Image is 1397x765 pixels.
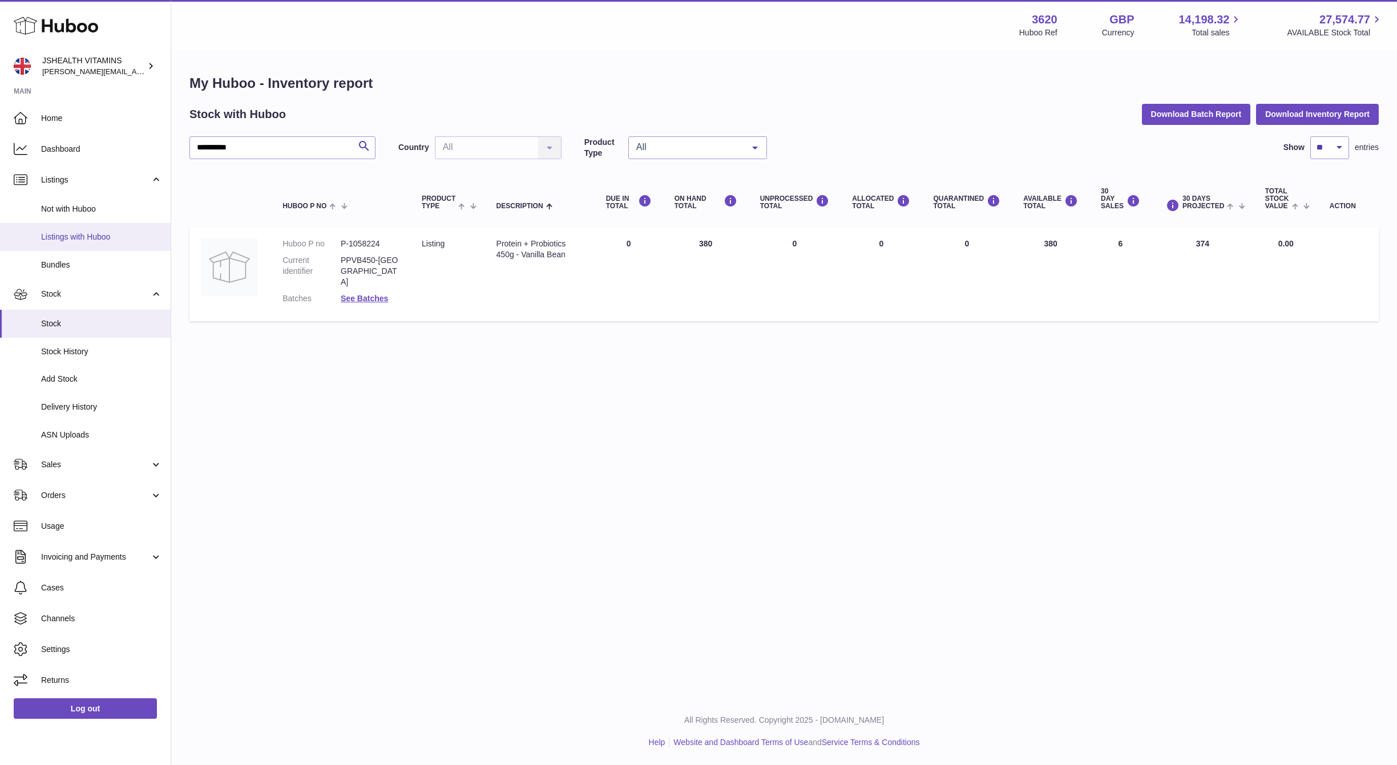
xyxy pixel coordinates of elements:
dt: Batches [282,293,341,304]
span: Returns [41,675,162,686]
span: Cases [41,582,162,593]
span: AVAILABLE Stock Total [1287,27,1383,38]
span: entries [1355,142,1379,153]
strong: GBP [1109,12,1134,27]
span: Delivery History [41,402,162,412]
span: Bundles [41,260,162,270]
span: Listings [41,175,150,185]
button: Download Batch Report [1142,104,1251,124]
a: Website and Dashboard Terms of Use [673,738,808,747]
span: Sales [41,459,150,470]
img: product image [201,238,258,296]
dt: Huboo P no [282,238,341,249]
h1: My Huboo - Inventory report [189,74,1379,92]
dt: Current identifier [282,255,341,288]
span: 30 DAYS PROJECTED [1182,195,1224,210]
span: Huboo P no [282,203,326,210]
span: 0.00 [1278,239,1294,248]
a: Help [649,738,665,747]
img: francesca@jshealthvitamins.com [14,58,31,75]
span: Channels [41,613,162,624]
div: 30 DAY SALES [1101,188,1140,211]
div: Currency [1102,27,1134,38]
span: Total stock value [1265,188,1289,211]
span: Settings [41,644,162,655]
div: QUARANTINED Total [933,195,1000,210]
span: Stock [41,289,150,299]
div: UNPROCESSED Total [760,195,830,210]
td: 380 [663,227,749,321]
strong: 3620 [1032,12,1057,27]
dd: P-1058224 [341,238,399,249]
label: Product Type [584,137,623,159]
dd: PPVB450-[GEOGRAPHIC_DATA] [341,255,399,288]
span: All [633,141,744,153]
span: 0 [964,239,969,248]
span: Not with Huboo [41,204,162,214]
td: 0 [841,227,922,321]
span: Dashboard [41,144,162,155]
td: 0 [595,227,663,321]
td: 0 [749,227,841,321]
span: Invoicing and Payments [41,552,150,562]
div: ALLOCATED Total [852,195,910,210]
label: Country [398,142,429,153]
a: See Batches [341,294,388,303]
li: and [669,737,919,748]
span: Add Stock [41,374,162,384]
a: Service Terms & Conditions [822,738,920,747]
div: ON HAND Total [675,195,737,210]
span: Product Type [422,195,455,210]
div: DUE IN TOTAL [606,195,652,210]
td: 6 [1089,227,1152,321]
p: All Rights Reserved. Copyright 2025 - [DOMAIN_NAME] [180,715,1388,726]
span: ASN Uploads [41,430,162,440]
span: Description [496,203,543,210]
div: Huboo Ref [1019,27,1057,38]
span: Home [41,113,162,124]
h2: Stock with Huboo [189,107,286,122]
td: 374 [1152,227,1254,321]
button: Download Inventory Report [1256,104,1379,124]
span: Total sales [1192,27,1242,38]
div: AVAILABLE Total [1023,195,1078,210]
label: Show [1283,142,1305,153]
td: 380 [1012,227,1089,321]
a: Log out [14,698,157,719]
a: 14,198.32 Total sales [1178,12,1242,38]
div: Protein + Probiotics 450g - Vanilla Bean [496,238,583,260]
span: Stock [41,318,162,329]
span: Listings with Huboo [41,232,162,242]
div: Action [1330,203,1367,210]
span: [PERSON_NAME][EMAIL_ADDRESS][DOMAIN_NAME] [42,67,229,76]
span: 27,574.77 [1319,12,1370,27]
span: listing [422,239,445,248]
span: Orders [41,490,150,501]
a: 27,574.77 AVAILABLE Stock Total [1287,12,1383,38]
span: Stock History [41,346,162,357]
div: JSHEALTH VITAMINS [42,55,145,77]
span: 14,198.32 [1178,12,1229,27]
span: Usage [41,521,162,532]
